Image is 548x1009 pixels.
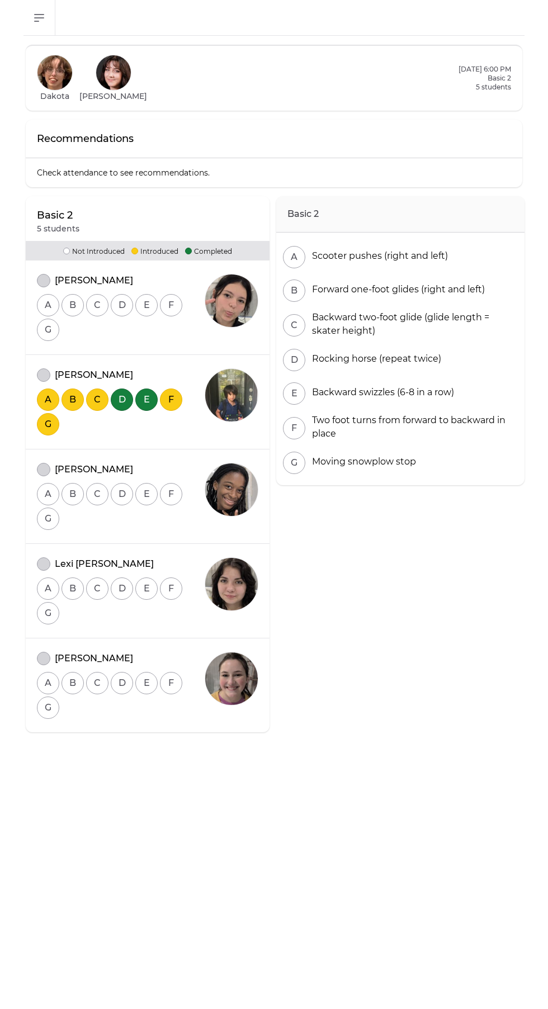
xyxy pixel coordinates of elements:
button: D [283,349,305,371]
button: A [37,672,59,694]
button: G [37,319,59,341]
button: D [111,577,133,600]
h2: Basic 2 [276,196,525,233]
button: E [135,672,158,694]
button: E [135,483,158,505]
button: F [160,294,182,316]
button: B [62,672,84,694]
button: G [37,413,59,435]
p: Basic 2 [37,207,79,223]
button: B [62,389,84,411]
button: attendance [37,368,50,382]
p: [PERSON_NAME] [55,274,133,287]
button: C [86,672,108,694]
button: D [111,294,133,316]
p: Introduced [131,245,178,256]
div: Backward two-foot glide (glide length = skater height) [308,311,518,338]
button: attendance [37,557,50,571]
button: A [283,246,305,268]
button: F [160,672,182,694]
button: B [62,577,84,600]
button: E [135,294,158,316]
button: C [86,577,108,600]
button: A [37,389,59,411]
button: G [37,508,59,530]
div: Scooter pushes (right and left) [308,249,448,263]
button: attendance [37,652,50,665]
p: [PERSON_NAME] [55,368,133,382]
p: [PERSON_NAME] [55,463,133,476]
h2: Basic 2 [459,74,511,83]
button: F [283,417,305,439]
button: D [111,483,133,505]
p: Completed [185,245,232,256]
button: E [135,577,158,600]
button: A [37,577,59,600]
button: A [37,294,59,316]
p: Check attendance to see recommendations. [26,158,522,187]
button: E [283,382,305,405]
h1: [PERSON_NAME] [79,91,147,102]
button: C [86,389,108,411]
button: D [111,389,133,411]
button: G [37,697,59,719]
p: [PERSON_NAME] [55,652,133,665]
button: C [86,294,108,316]
button: B [283,280,305,302]
p: 5 students [459,83,511,92]
h1: Dakota [40,91,69,102]
button: B [62,294,84,316]
p: Recommendations [37,131,134,146]
div: Rocking horse (repeat twice) [308,352,441,366]
button: C [283,314,305,337]
div: Forward one-foot glides (right and left) [308,283,485,296]
button: F [160,389,182,411]
button: F [160,577,182,600]
button: attendance [37,274,50,287]
button: G [283,452,305,474]
button: attendance [37,463,50,476]
div: Two foot turns from forward to backward in place [308,414,518,440]
button: C [86,483,108,505]
button: F [160,483,182,505]
p: 5 students [37,223,79,234]
div: Backward swizzles (6-8 in a row) [308,386,454,399]
button: D [111,672,133,694]
button: A [37,483,59,505]
button: E [135,389,158,411]
button: B [62,483,84,505]
button: G [37,602,59,624]
h2: [DATE] 6:00 PM [459,65,511,74]
div: Moving snowplow stop [308,455,416,468]
p: Not Introduced [63,245,125,256]
p: Lexi [PERSON_NAME] [55,557,154,571]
